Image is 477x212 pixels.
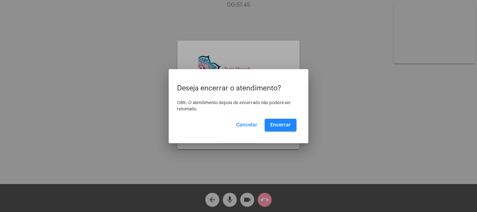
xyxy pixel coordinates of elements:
[230,119,263,131] button: Cancelar
[265,119,296,131] button: Encerrar
[177,85,300,92] p: Deseja encerrar o atendimento?
[270,123,291,127] span: Encerrar
[236,123,257,127] span: Cancelar
[177,101,291,111] span: OBS: O atendimento depois de encerrado não poderá ser retomado.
